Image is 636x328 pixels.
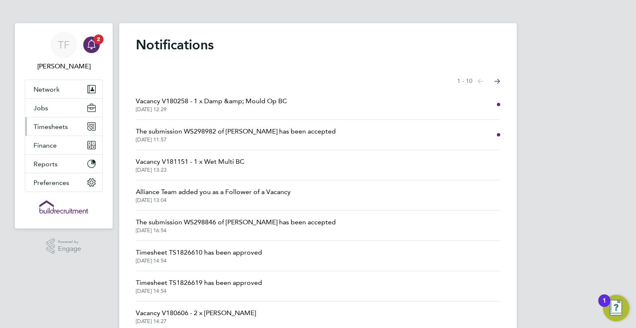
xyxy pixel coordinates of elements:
[136,157,244,173] a: Vacancy V181151 - 1 x Wet Multi BC[DATE] 13:23
[457,73,500,90] nav: Select page of notifications list
[136,126,336,143] a: The submission WS298982 of [PERSON_NAME] has been accepted[DATE] 11:57
[34,123,68,131] span: Timesheets
[58,238,81,245] span: Powered by
[58,39,70,50] span: TF
[136,136,336,143] span: [DATE] 11:57
[136,217,336,227] span: The submission WS298846 of [PERSON_NAME] has been accepted
[603,295,629,321] button: Open Resource Center, 1 new notification
[136,106,287,113] span: [DATE] 12:29
[34,160,58,168] span: Reports
[602,301,606,311] div: 1
[136,308,256,318] span: Vacancy V180606 - 2 x [PERSON_NAME]
[136,36,500,53] h1: Notifications
[136,187,291,204] a: Alliance Team added you as a Follower of a Vacancy[DATE] 13:04
[136,157,244,167] span: Vacancy V181151 - 1 x Wet Multi BC
[136,227,336,234] span: [DATE] 16:54
[25,155,102,173] button: Reports
[83,32,100,58] a: 2
[136,258,262,264] span: [DATE] 14:54
[136,288,262,294] span: [DATE] 14:54
[25,80,102,98] button: Network
[34,85,60,93] span: Network
[58,245,81,253] span: Engage
[34,179,69,187] span: Preferences
[25,32,103,71] a: TF[PERSON_NAME]
[25,117,102,136] button: Timesheets
[136,318,256,325] span: [DATE] 14:27
[136,96,287,113] a: Vacancy V180258 - 1 x Damp &amp; Mould Op BC[DATE] 12:29
[136,308,256,325] a: Vacancy V180606 - 2 x [PERSON_NAME][DATE] 14:27
[136,187,291,197] span: Alliance Team added you as a Follower of a Vacancy
[39,200,88,214] img: buildrec-logo-retina.png
[25,200,103,214] a: Go to home page
[136,126,336,136] span: The submission WS298982 of [PERSON_NAME] has been accepted
[25,61,103,71] span: Tommie Ferry
[136,248,262,258] span: Timesheet TS1826610 has been approved
[94,34,104,44] span: 2
[25,173,102,192] button: Preferences
[34,104,48,112] span: Jobs
[25,136,102,154] button: Finance
[136,197,291,204] span: [DATE] 13:04
[136,96,287,106] span: Vacancy V180258 - 1 x Damp &amp; Mould Op BC
[136,278,262,294] a: Timesheet TS1826619 has been approved[DATE] 14:54
[136,217,336,234] a: The submission WS298846 of [PERSON_NAME] has been accepted[DATE] 16:54
[136,248,262,264] a: Timesheet TS1826610 has been approved[DATE] 14:54
[136,167,244,173] span: [DATE] 13:23
[46,238,82,254] a: Powered byEngage
[136,278,262,288] span: Timesheet TS1826619 has been approved
[34,141,57,149] span: Finance
[15,23,113,228] nav: Main navigation
[457,77,472,85] span: 1 - 10
[25,99,102,117] button: Jobs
